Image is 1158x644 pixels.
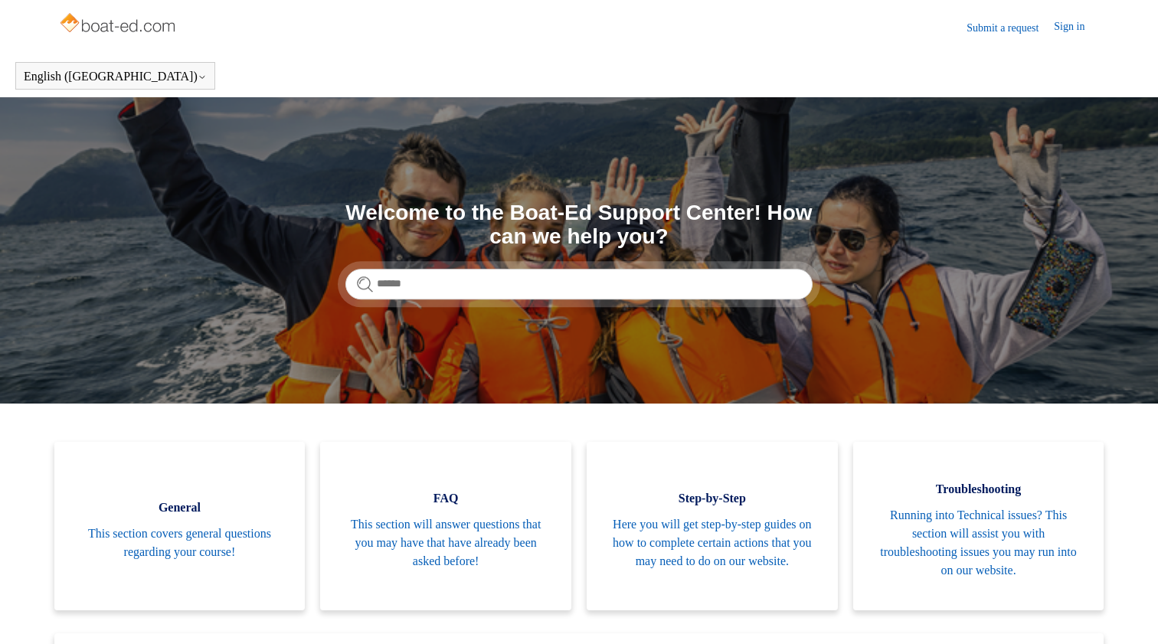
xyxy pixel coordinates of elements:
h1: Welcome to the Boat-Ed Support Center! How can we help you? [345,201,813,249]
a: FAQ This section will answer questions that you may have that have already been asked before! [320,442,571,610]
a: Troubleshooting Running into Technical issues? This section will assist you with troubleshooting ... [853,442,1104,610]
span: This section will answer questions that you may have that have already been asked before! [343,515,548,570]
a: Sign in [1054,18,1100,37]
a: General This section covers general questions regarding your course! [54,442,306,610]
span: General [77,499,283,517]
span: Here you will get step-by-step guides on how to complete certain actions that you may need to do ... [610,515,815,570]
span: FAQ [343,489,548,508]
div: Live chat [1107,593,1147,633]
input: Search [345,269,813,299]
span: Troubleshooting [876,480,1081,499]
span: Running into Technical issues? This section will assist you with troubleshooting issues you may r... [876,506,1081,580]
a: Submit a request [967,20,1054,36]
span: This section covers general questions regarding your course! [77,525,283,561]
span: Step-by-Step [610,489,815,508]
img: Boat-Ed Help Center home page [58,9,180,40]
a: Step-by-Step Here you will get step-by-step guides on how to complete certain actions that you ma... [587,442,838,610]
button: English ([GEOGRAPHIC_DATA]) [24,70,207,83]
